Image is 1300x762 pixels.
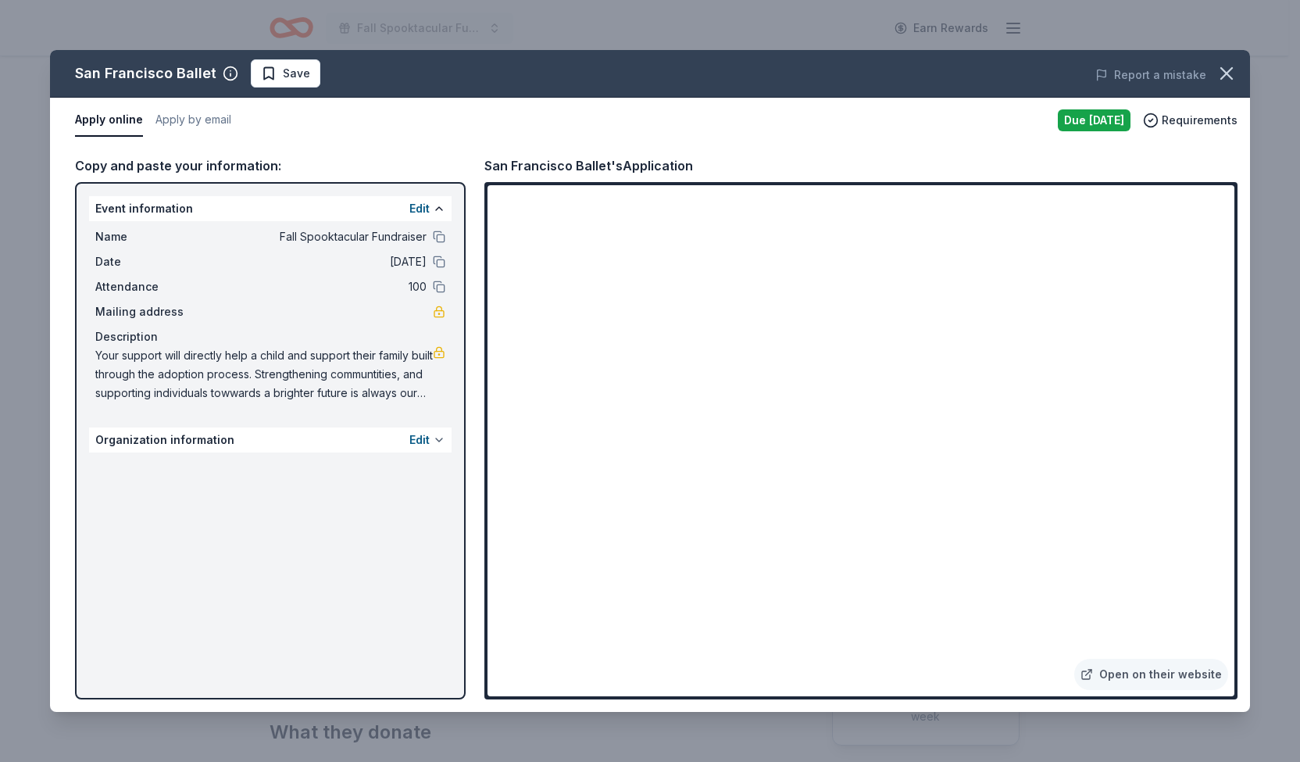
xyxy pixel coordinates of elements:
span: Save [283,64,310,83]
button: Save [251,59,320,88]
button: Edit [409,431,430,449]
a: Open on their website [1074,659,1228,690]
div: Event information [89,196,452,221]
div: Organization information [89,428,452,453]
button: Report a mistake [1095,66,1206,84]
div: San Francisco Ballet [75,61,216,86]
span: [DATE] [200,252,427,271]
div: Copy and paste your information: [75,156,466,176]
button: Apply online [75,104,143,137]
div: Due [DATE] [1058,109,1130,131]
button: Apply by email [155,104,231,137]
span: Mailing address [95,302,200,321]
span: Your support will directly help a child and support their family built through the adoption proce... [95,346,433,402]
div: Description [95,327,445,346]
span: Fall Spooktacular Fundraiser [200,227,427,246]
button: Requirements [1143,111,1237,130]
span: Requirements [1162,111,1237,130]
span: Date [95,252,200,271]
div: San Francisco Ballet's Application [484,156,693,176]
span: Attendance [95,277,200,296]
button: Edit [409,199,430,218]
span: 100 [200,277,427,296]
span: Name [95,227,200,246]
